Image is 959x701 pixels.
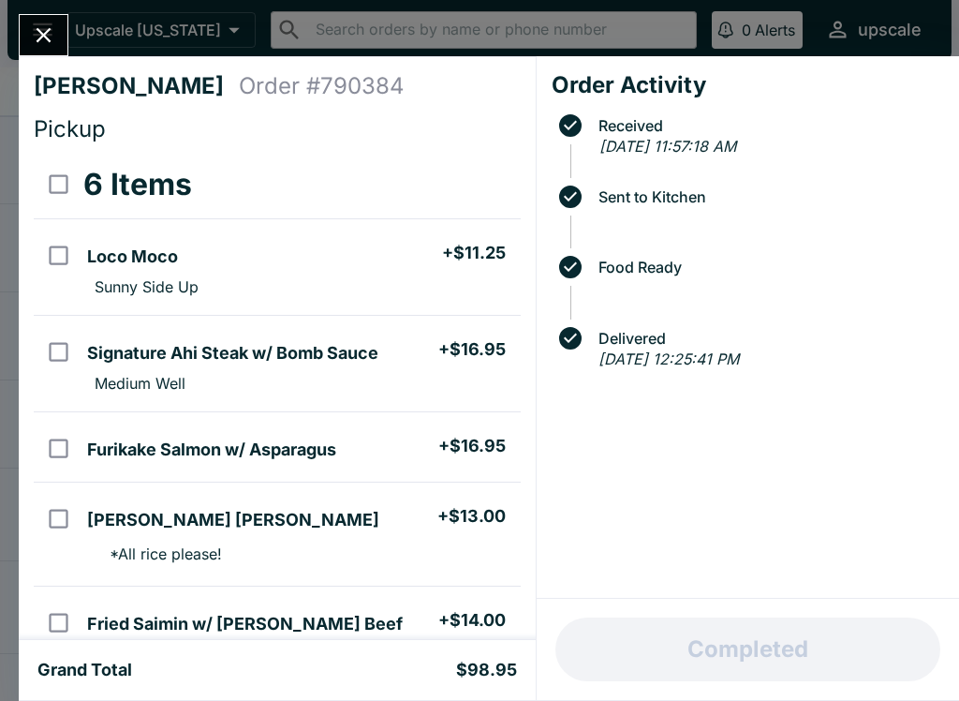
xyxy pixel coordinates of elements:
h4: Order Activity [552,71,944,99]
h4: [PERSON_NAME] [34,72,239,100]
em: [DATE] 12:25:41 PM [598,350,739,368]
span: Received [589,117,944,134]
em: [DATE] 11:57:18 AM [599,137,736,156]
h4: Order # 790384 [239,72,405,100]
span: Food Ready [589,259,944,276]
p: Sunny Side Up [95,277,199,296]
p: Medium Well [95,374,185,393]
h5: + $11.25 [442,242,506,264]
h5: + $13.00 [437,505,506,528]
span: Delivered [589,330,944,347]
h5: Grand Total [37,659,132,681]
h3: 6 Items [83,166,192,203]
h5: [PERSON_NAME] [PERSON_NAME] [87,509,379,531]
span: Pickup [34,115,106,142]
h5: Fried Saimin w/ [PERSON_NAME] Beef [87,613,403,635]
p: * All rice please! [95,544,222,563]
button: Close [20,15,67,55]
span: Sent to Kitchen [589,188,944,205]
h5: Loco Moco [87,246,178,268]
h5: Furikake Salmon w/ Asparagus [87,439,336,461]
h5: + $16.95 [438,338,506,361]
h5: $98.95 [456,659,517,681]
h5: + $16.95 [438,435,506,457]
h5: + $14.00 [438,609,506,632]
h5: Signature Ahi Steak w/ Bomb Sauce [87,342,378,365]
